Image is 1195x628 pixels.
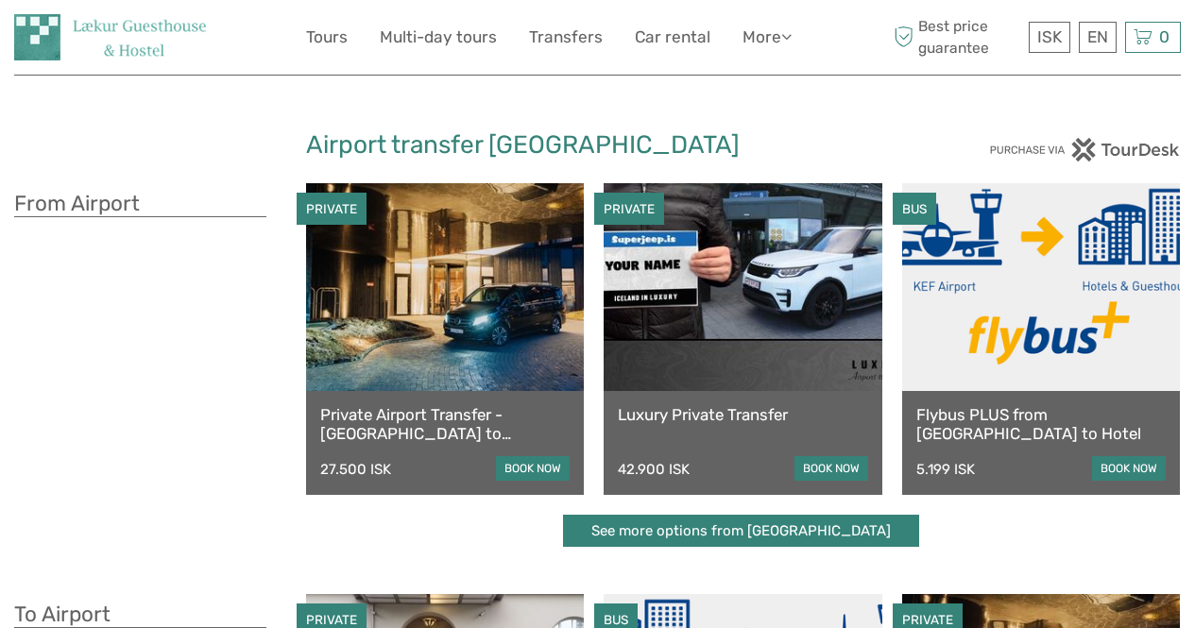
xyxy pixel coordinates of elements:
a: Private Airport Transfer - [GEOGRAPHIC_DATA] to [GEOGRAPHIC_DATA] [320,405,570,444]
a: See more options from [GEOGRAPHIC_DATA] [563,515,919,548]
img: PurchaseViaTourDesk.png [989,138,1181,161]
div: 27.500 ISK [320,461,391,478]
a: Car rental [635,24,710,51]
span: Best price guarantee [889,16,1024,58]
h3: To Airport [14,602,266,628]
h2: Airport transfer [GEOGRAPHIC_DATA] [306,130,890,161]
div: 42.900 ISK [618,461,690,478]
div: 5.199 ISK [916,461,975,478]
div: EN [1079,22,1117,53]
div: PRIVATE [594,193,664,226]
h3: From Airport [14,191,266,217]
span: ISK [1037,27,1062,46]
a: Multi-day tours [380,24,497,51]
a: Transfers [529,24,603,51]
a: Flybus PLUS from [GEOGRAPHIC_DATA] to Hotel [916,405,1166,444]
div: BUS [893,193,936,226]
div: PRIVATE [297,193,367,226]
a: Luxury Private Transfer [618,405,867,424]
a: Tours [306,24,348,51]
a: book now [496,456,570,481]
img: 1393-ab20600c-628f-4394-a375-2f00fb33ce06_logo_small.jpg [14,14,206,60]
span: 0 [1156,27,1172,46]
a: More [743,24,792,51]
a: book now [794,456,868,481]
a: book now [1092,456,1166,481]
